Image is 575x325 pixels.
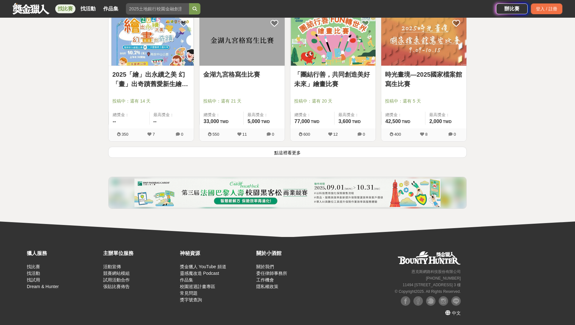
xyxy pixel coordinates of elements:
div: 獵人服務 [27,250,100,257]
span: TWD [352,120,361,124]
a: 試用活動合作 [103,277,130,282]
a: 獎金獵人 YouTube 頻道 [180,264,226,269]
a: 金湖九宮格寫生比賽 [203,70,281,79]
span: 投稿中：還有 5 天 [385,98,463,104]
a: 作品集 [180,277,193,282]
a: 找活動 [78,4,98,13]
span: 3,600 [338,119,351,124]
a: 常見問題 [180,291,198,296]
a: 校園巡迴計畫專區 [180,284,215,289]
div: 關於小酒館 [256,250,329,257]
a: 辦比賽 [496,3,528,14]
a: 找比賽 [27,264,40,269]
span: 總獎金： [113,112,145,118]
a: 靈感魔改造 Podcast [180,271,219,276]
a: 關於我們 [256,264,274,269]
a: 找試用 [27,277,40,282]
span: 最高獎金： [429,112,463,118]
span: 350 [122,132,128,137]
a: 工作機會 [256,277,274,282]
span: 投稿中：還有 20 天 [294,98,372,104]
span: 2,000 [429,119,442,124]
small: 恩克斯網路科技股份有限公司 [412,269,461,274]
input: 2025土地銀行校園金融創意挑戰賽：從你出發 開啟智慧金融新頁 [126,3,189,15]
img: Cover Image [199,13,285,66]
span: 8 [425,132,427,137]
span: 中文 [452,310,461,316]
span: 總獎金： [294,112,330,118]
img: LINE [451,296,461,306]
a: 找比賽 [55,4,75,13]
span: 0 [453,132,456,137]
span: 33,000 [204,119,219,124]
img: Facebook [413,296,423,306]
a: 作品集 [101,4,121,13]
a: 活動宣傳 [103,264,121,269]
small: 11494 [STREET_ADDRESS] 3 樓 [403,283,461,287]
a: 2025「繪」出永續之美 幻「畫」出奇蹟舊愛新生繪畫比賽暨二手捐書親子嘉年華 [112,70,190,89]
span: 11 [242,132,247,137]
span: -- [113,119,116,124]
img: Cover Image [290,13,376,66]
a: 找活動 [27,271,40,276]
span: 總獎金： [204,112,240,118]
img: c5de0e1a-e514-4d63-bbd2-29f80b956702.png [134,179,441,207]
a: 「團結行善，共同創造美好未來」繪畫比賽 [294,70,372,89]
span: 投稿中：還有 14 天 [112,98,190,104]
span: 最高獎金： [338,112,372,118]
span: 0 [363,132,365,137]
small: © Copyright 2025 . All Rights Reserved. [395,289,461,294]
span: TWD [261,120,270,124]
a: 獎字號查詢 [180,297,202,302]
small: [PHONE_NUMBER] [426,276,461,281]
span: 12 [333,132,338,137]
span: TWD [311,120,319,124]
span: 5,000 [247,119,260,124]
div: 登入 / 註冊 [531,3,562,14]
span: TWD [220,120,228,124]
span: 400 [394,132,401,137]
span: 0 [181,132,183,137]
span: 600 [303,132,310,137]
a: 時光畫境—2025國家檔案館寫生比賽 [385,70,463,89]
a: 張貼比賽佈告 [103,284,130,289]
span: 0 [272,132,274,137]
a: Dream & Hunter [27,284,59,289]
a: 隱私權政策 [256,284,278,289]
span: -- [153,119,157,124]
span: 77,000 [294,119,310,124]
div: 主辦單位服務 [103,250,176,257]
img: Cover Image [381,13,466,66]
span: TWD [443,120,452,124]
a: 競賽網站模組 [103,271,130,276]
span: 42,500 [385,119,401,124]
span: 550 [212,132,219,137]
button: 點這裡看更多 [108,147,467,158]
span: TWD [402,120,410,124]
span: 最高獎金： [153,112,190,118]
span: 最高獎金： [247,112,281,118]
img: Instagram [439,296,448,306]
img: Facebook [401,296,410,306]
a: 委任律師事務所 [256,271,287,276]
span: 7 [152,132,155,137]
span: 投稿中：還有 21 天 [203,98,281,104]
img: Plurk [426,296,436,306]
div: 神秘資源 [180,250,253,257]
img: Cover Image [109,13,194,66]
span: 總獎金： [385,112,421,118]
